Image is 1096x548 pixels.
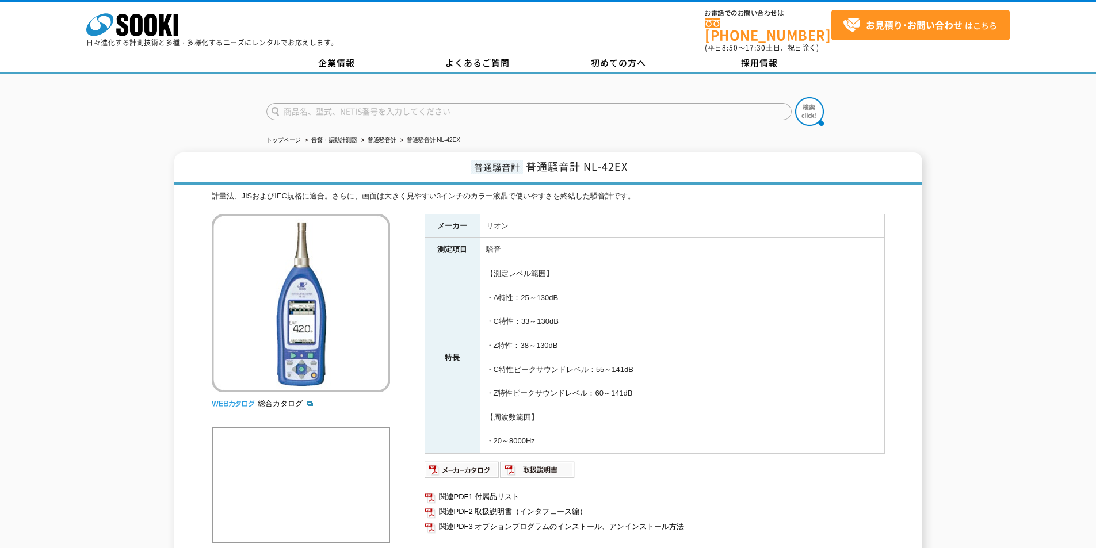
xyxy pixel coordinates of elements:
span: はこちら [843,17,997,34]
span: お電話でのお問い合わせは [705,10,831,17]
div: 計量法、JISおよびIEC規格に適合。さらに、画面は大きく見やすい3インチのカラー液晶で使いやすさを終結した騒音計です。 [212,190,885,202]
p: 日々進化する計測技術と多種・多様化するニーズにレンタルでお応えします。 [86,39,338,46]
a: 採用情報 [689,55,830,72]
strong: お見積り･お問い合わせ [866,18,963,32]
span: 初めての方へ [591,56,646,69]
th: 特長 [425,262,480,454]
a: 普通騒音計 [368,137,396,143]
a: よくあるご質問 [407,55,548,72]
span: 17:30 [745,43,766,53]
a: 関連PDF3 オプションプログラムのインストール、アンインストール方法 [425,519,885,534]
img: メーカーカタログ [425,461,500,479]
a: 取扱説明書 [500,468,575,477]
img: webカタログ [212,398,255,409]
td: 【測定レベル範囲】 ・A特性：25～130dB ・C特性：33～130dB ・Z特性：38～130dB ・C特性ピークサウンドレベル：55～141dB ・Z特性ピークサウンドレベル：60～141... [480,262,884,454]
span: 普通騒音計 [471,160,523,174]
a: お見積り･お問い合わせはこちら [831,10,1010,40]
span: (平日 ～ 土日、祝日除く) [705,43,819,53]
span: 8:50 [722,43,738,53]
a: 初めての方へ [548,55,689,72]
td: リオン [480,214,884,238]
a: 音響・振動計測器 [311,137,357,143]
a: メーカーカタログ [425,468,500,477]
a: トップページ [266,137,301,143]
a: 総合カタログ [258,399,314,408]
th: 測定項目 [425,238,480,262]
img: btn_search.png [795,97,824,126]
a: 関連PDF1 付属品リスト [425,489,885,504]
img: 普通騒音計 NL-42EX [212,214,390,392]
li: 普通騒音計 NL-42EX [398,135,460,147]
input: 商品名、型式、NETIS番号を入力してください [266,103,792,120]
a: 企業情報 [266,55,407,72]
span: 普通騒音計 NL-42EX [526,159,628,174]
td: 騒音 [480,238,884,262]
a: 関連PDF2 取扱説明書（インタフェース編） [425,504,885,519]
a: [PHONE_NUMBER] [705,18,831,41]
img: 取扱説明書 [500,461,575,479]
th: メーカー [425,214,480,238]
